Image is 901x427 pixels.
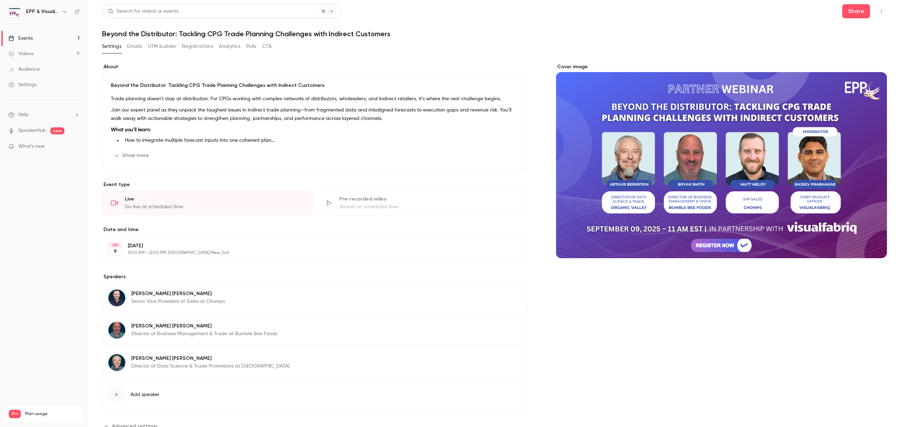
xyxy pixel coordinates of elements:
div: Bryan Smith[PERSON_NAME] [PERSON_NAME]Director of Business Management & Trade at Bumble Bee Foods [102,316,528,345]
button: Share [842,4,870,18]
label: Speakers [102,273,528,280]
div: Search for videos or events [108,8,178,15]
img: Arthur Bernstein [108,354,125,371]
section: Cover image [556,63,887,258]
p: Trade planning doesn’t stop at distribution. For CPGs working with complex networks of distributo... [111,95,519,103]
h6: EPP & Visualfabriq [26,8,59,15]
p: Director of Business Management & Trade at Bumble Bee Foods [131,330,277,337]
button: UTM builder [148,41,176,52]
div: Arthur Bernstein[PERSON_NAME] [PERSON_NAME]Director of Data Science & Trade Promotions at [GEOGRA... [102,348,528,377]
span: Pro [9,410,21,418]
div: Audience [8,66,40,73]
p: Director of Data Science & Trade Promotions at [GEOGRAPHIC_DATA] [131,363,290,370]
div: Settings [8,81,37,88]
div: Live [125,196,305,203]
p: Join our expert panel as they unpack the toughest issues in indirect trade planning—from fragment... [111,106,519,123]
span: What's new [18,143,45,150]
div: Matt Meloy[PERSON_NAME] [PERSON_NAME]Senior Vice President of Sales at Chomps [102,283,528,313]
p: [PERSON_NAME] [PERSON_NAME] [131,323,277,330]
a: SpeakerHub [18,127,46,134]
button: Emails [127,41,142,52]
iframe: Noticeable Trigger [71,144,80,150]
button: Polls [246,41,257,52]
button: CTA [262,41,272,52]
span: new [50,127,64,134]
p: 11:00 AM - 12:00 PM, [GEOGRAPHIC_DATA]/New_York [128,250,490,256]
div: Stream at scheduled time [339,203,519,210]
button: Show more [111,150,153,161]
button: Analytics [219,41,241,52]
label: About [102,63,528,70]
li: help-dropdown-opener [8,111,80,119]
label: Cover image [556,63,887,70]
div: LiveGo live at scheduled time [102,191,314,215]
div: Videos [8,50,33,57]
span: Help [18,111,29,119]
p: Event type [102,181,528,188]
strong: What you’ll learn: [111,127,151,132]
p: [DATE] [128,242,490,249]
button: Registrations [182,41,213,52]
label: Date and time [102,226,528,233]
p: [PERSON_NAME] [PERSON_NAME] [131,355,290,362]
img: EPP & Visualfabriq [9,6,20,17]
button: Add speaker [102,380,528,409]
p: 9 [114,248,117,255]
li: How to integrate multiple forecast inputs into one coherent plan [122,137,519,144]
span: Add speaker [131,391,159,398]
h1: Beyond the Distributor: Tackling CPG Trade Planning Challenges with Indirect Customers [102,30,887,38]
div: SEP [109,243,121,248]
div: Pre-recorded video [339,196,519,203]
button: Settings [102,41,121,52]
div: Pre-recorded videoStream at scheduled time [316,191,528,215]
p: Senior Vice President of Sales at Chomps [131,298,225,305]
span: Plan usage [25,411,79,417]
img: Matt Meloy [108,289,125,306]
div: Go live at scheduled time [125,203,305,210]
div: Events [8,35,33,42]
p: [PERSON_NAME] [PERSON_NAME] [131,290,225,297]
img: Bryan Smith [108,322,125,339]
p: Beyond the Distributor: Tackling CPG Trade Planning Challenges with Indirect Customers [111,82,519,89]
